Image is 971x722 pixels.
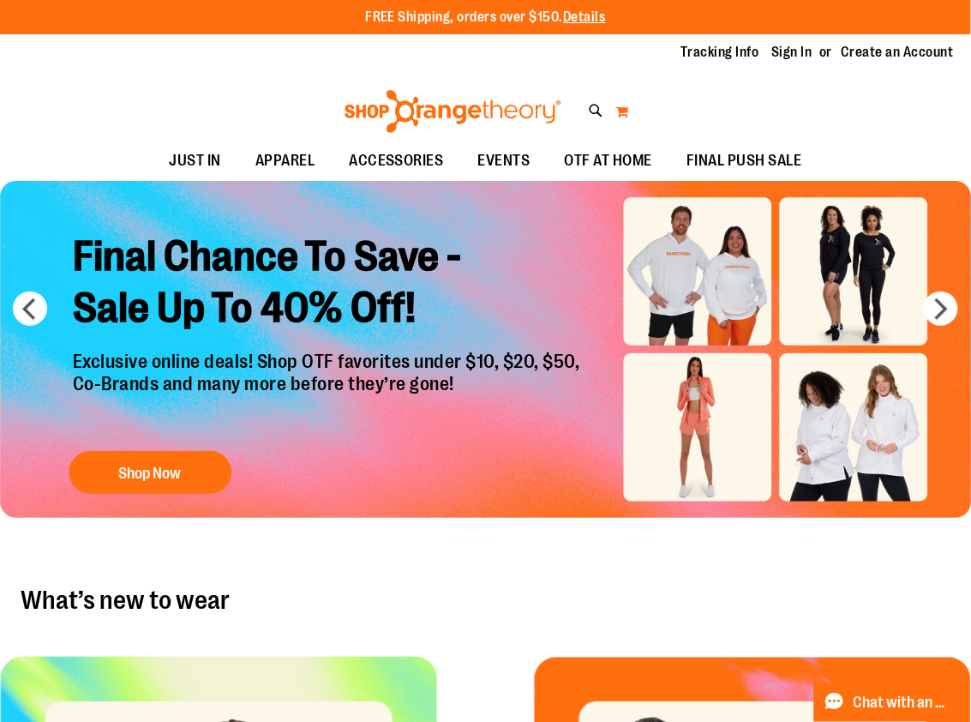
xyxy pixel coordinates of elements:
a: Sign In [772,43,813,62]
h2: Final Chance To Save - Sale Up To 40% Off! [60,218,597,351]
span: Chat with an Expert [854,695,950,711]
span: FINAL PUSH SALE [686,141,802,180]
span: JUST IN [169,141,221,180]
button: next [924,292,958,326]
a: Details [563,9,606,25]
p: Exclusive online deals! Shop OTF favorites under $10, $20, $50, Co-Brands and many more before th... [60,351,597,435]
span: OTF AT HOME [565,141,653,180]
h2: What’s new to wear [21,587,950,614]
span: EVENTS [478,141,530,180]
a: Create an Account [842,43,955,62]
img: Shop Orangetheory [342,90,564,133]
a: Tracking Info [680,43,759,62]
span: ACCESSORIES [349,141,444,180]
button: Shop Now [69,452,231,495]
button: prev [13,292,47,326]
p: FREE Shipping, orders over $150. [365,8,606,27]
span: APPAREL [255,141,315,180]
button: Chat with an Expert [814,683,962,722]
